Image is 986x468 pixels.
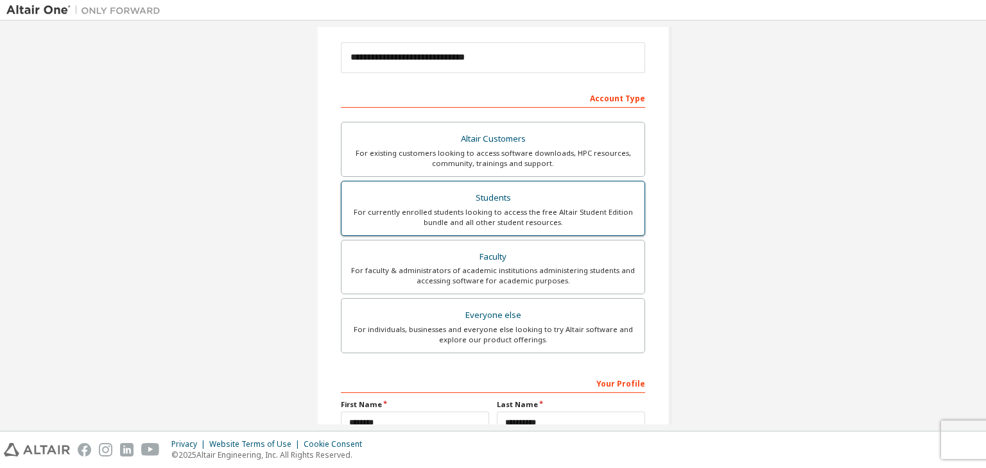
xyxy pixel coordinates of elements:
[349,306,637,324] div: Everyone else
[304,439,370,449] div: Cookie Consent
[209,439,304,449] div: Website Terms of Use
[6,4,167,17] img: Altair One
[341,399,489,410] label: First Name
[349,189,637,207] div: Students
[171,449,370,460] p: © 2025 Altair Engineering, Inc. All Rights Reserved.
[349,207,637,228] div: For currently enrolled students looking to access the free Altair Student Edition bundle and all ...
[341,372,645,393] div: Your Profile
[349,265,637,286] div: For faculty & administrators of academic institutions administering students and accessing softwa...
[349,324,637,345] div: For individuals, businesses and everyone else looking to try Altair software and explore our prod...
[497,399,645,410] label: Last Name
[78,443,91,456] img: facebook.svg
[141,443,160,456] img: youtube.svg
[99,443,112,456] img: instagram.svg
[349,248,637,266] div: Faculty
[349,130,637,148] div: Altair Customers
[4,443,70,456] img: altair_logo.svg
[120,443,134,456] img: linkedin.svg
[349,148,637,169] div: For existing customers looking to access software downloads, HPC resources, community, trainings ...
[341,87,645,108] div: Account Type
[171,439,209,449] div: Privacy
